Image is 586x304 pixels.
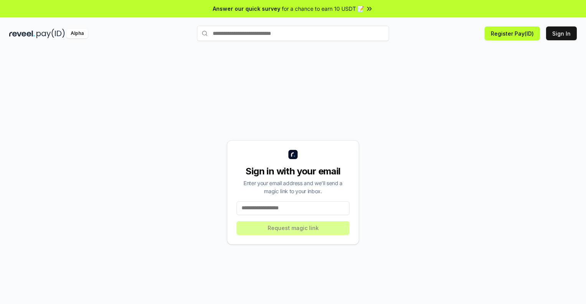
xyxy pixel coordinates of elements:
img: pay_id [36,29,65,38]
img: logo_small [288,150,298,159]
span: for a chance to earn 10 USDT 📝 [282,5,364,13]
div: Sign in with your email [237,165,349,177]
span: Answer our quick survey [213,5,280,13]
img: reveel_dark [9,29,35,38]
div: Alpha [66,29,88,38]
button: Sign In [546,26,577,40]
div: Enter your email address and we’ll send a magic link to your inbox. [237,179,349,195]
button: Register Pay(ID) [485,26,540,40]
